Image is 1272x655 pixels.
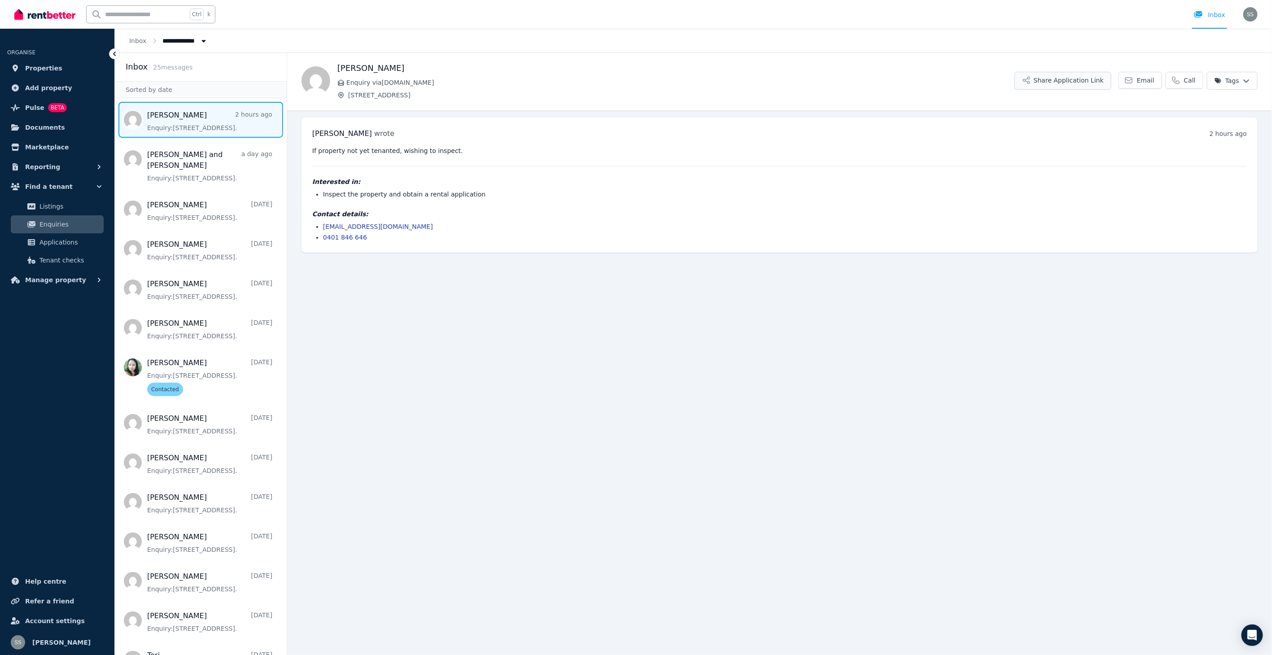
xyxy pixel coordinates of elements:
a: [PERSON_NAME][DATE]Enquiry:[STREET_ADDRESS]. [147,453,272,475]
a: [EMAIL_ADDRESS][DOMAIN_NAME] [323,223,433,230]
span: Call [1184,76,1196,85]
a: [PERSON_NAME][DATE]Enquiry:[STREET_ADDRESS]. [147,492,272,515]
time: 2 hours ago [1210,130,1247,137]
span: Tags [1215,76,1239,85]
button: Manage property [7,271,107,289]
a: Properties [7,59,107,77]
a: [PERSON_NAME][DATE]Enquiry:[STREET_ADDRESS]. [147,239,272,262]
a: Applications [11,233,104,251]
span: k [207,11,210,18]
a: Account settings [7,612,107,630]
span: Manage property [25,275,86,285]
div: Open Intercom Messenger [1241,624,1263,646]
span: Pulse [25,102,44,113]
a: Documents [7,118,107,136]
a: Listings [11,197,104,215]
a: Refer a friend [7,592,107,610]
span: Email [1137,76,1154,85]
a: Help centre [7,572,107,590]
span: BETA [48,103,67,112]
nav: Breadcrumb [115,29,223,52]
a: [PERSON_NAME][DATE]Enquiry:[STREET_ADDRESS]. [147,279,272,301]
span: Enquiry via [DOMAIN_NAME] [346,78,1014,87]
a: [PERSON_NAME][DATE]Enquiry:[STREET_ADDRESS]. [147,413,272,436]
button: Reporting [7,158,107,176]
span: Add property [25,83,72,93]
span: Documents [25,122,65,133]
a: Marketplace [7,138,107,156]
a: Email [1119,72,1162,89]
a: [PERSON_NAME][DATE]Enquiry:[STREET_ADDRESS]. [147,200,272,222]
img: RentBetter [14,8,75,21]
a: [PERSON_NAME][DATE]Enquiry:[STREET_ADDRESS]. [147,318,272,341]
span: [PERSON_NAME] [312,129,372,138]
a: [PERSON_NAME][DATE]Enquiry:[STREET_ADDRESS].Contacted [147,358,272,396]
img: Shiva Sapkota [1243,7,1258,22]
span: Applications [39,237,100,248]
h4: Interested in: [312,177,1247,186]
span: Enquiries [39,219,100,230]
span: Find a tenant [25,181,73,192]
a: [PERSON_NAME][DATE]Enquiry:[STREET_ADDRESS]. [147,611,272,633]
a: [PERSON_NAME][DATE]Enquiry:[STREET_ADDRESS]. [147,532,272,554]
a: Tenant checks [11,251,104,269]
h1: [PERSON_NAME] [337,62,1014,74]
a: Enquiries [11,215,104,233]
h4: Contact details: [312,210,1247,218]
button: Share Application Link [1014,72,1111,90]
span: ORGANISE [7,49,35,56]
div: Sorted by date [115,81,287,98]
img: Adam [302,66,330,95]
span: Ctrl [190,9,204,20]
a: [PERSON_NAME] and [PERSON_NAME]a day agoEnquiry:[STREET_ADDRESS]. [147,149,272,183]
a: [PERSON_NAME]2 hours agoEnquiry:[STREET_ADDRESS]. [147,110,272,132]
span: Tenant checks [39,255,100,266]
pre: If property not yet tenanted, wishing to inspect. [312,146,1247,155]
button: Tags [1207,72,1258,90]
span: Refer a friend [25,596,74,607]
span: Listings [39,201,100,212]
span: 25 message s [153,64,192,71]
span: Account settings [25,616,85,626]
span: Marketplace [25,142,69,153]
span: [STREET_ADDRESS] [348,91,1014,100]
img: Shiva Sapkota [11,635,25,650]
a: Add property [7,79,107,97]
span: Reporting [25,162,60,172]
h2: Inbox [126,61,148,73]
button: Find a tenant [7,178,107,196]
div: Inbox [1194,10,1225,19]
span: Properties [25,63,62,74]
a: [PERSON_NAME][DATE]Enquiry:[STREET_ADDRESS]. [147,571,272,594]
li: Inspect the property and obtain a rental application [323,190,1247,199]
span: [PERSON_NAME] [32,637,91,648]
a: Inbox [129,37,146,44]
span: Help centre [25,576,66,587]
a: 0401 846 646 [323,234,367,241]
a: Call [1166,72,1203,89]
span: wrote [374,129,394,138]
a: PulseBETA [7,99,107,117]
